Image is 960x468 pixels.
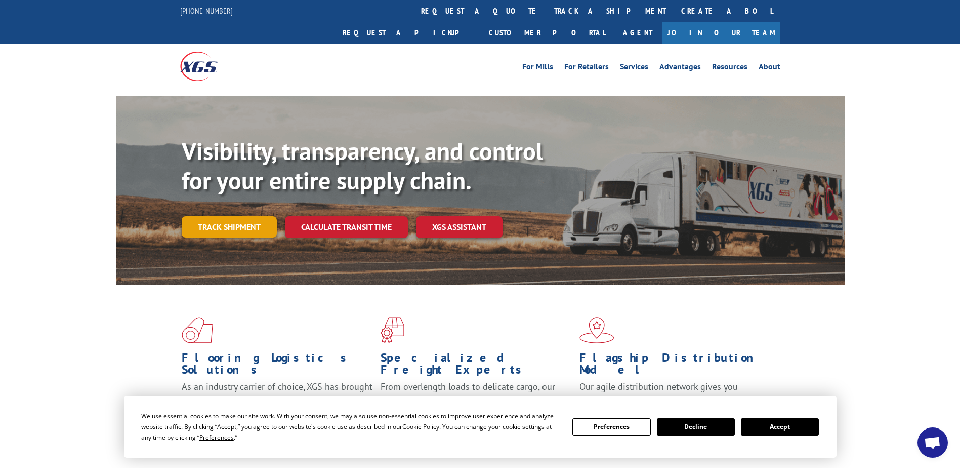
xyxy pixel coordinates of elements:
button: Decline [657,418,735,436]
span: Our agile distribution network gives you nationwide inventory management on demand. [579,381,766,405]
a: Customer Portal [481,22,613,44]
a: [PHONE_NUMBER] [180,6,233,16]
a: Agent [613,22,662,44]
a: For Retailers [564,63,609,74]
p: From overlength loads to delicate cargo, our experienced staff knows the best way to move your fr... [381,381,572,426]
span: Cookie Policy [402,422,439,431]
a: For Mills [522,63,553,74]
div: Open chat [917,427,948,458]
div: Cookie Consent Prompt [124,396,837,458]
a: XGS ASSISTANT [416,216,503,238]
h1: Flagship Distribution Model [579,352,771,381]
a: About [759,63,780,74]
img: xgs-icon-total-supply-chain-intelligence-red [182,317,213,343]
a: Calculate transit time [285,216,408,238]
a: Track shipment [182,216,277,238]
span: As an industry carrier of choice, XGS has brought innovation and dedication to flooring logistics... [182,381,372,417]
h1: Specialized Freight Experts [381,352,572,381]
b: Visibility, transparency, and control for your entire supply chain. [182,135,543,196]
img: xgs-icon-flagship-distribution-model-red [579,317,614,343]
div: We use essential cookies to make our site work. With your consent, we may also use non-essential ... [141,411,560,443]
button: Preferences [572,418,650,436]
h1: Flooring Logistics Solutions [182,352,373,381]
a: Request a pickup [335,22,481,44]
a: Advantages [659,63,701,74]
img: xgs-icon-focused-on-flooring-red [381,317,404,343]
a: Join Our Team [662,22,780,44]
span: Preferences [199,433,234,442]
a: Services [620,63,648,74]
a: Resources [712,63,747,74]
button: Accept [741,418,819,436]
